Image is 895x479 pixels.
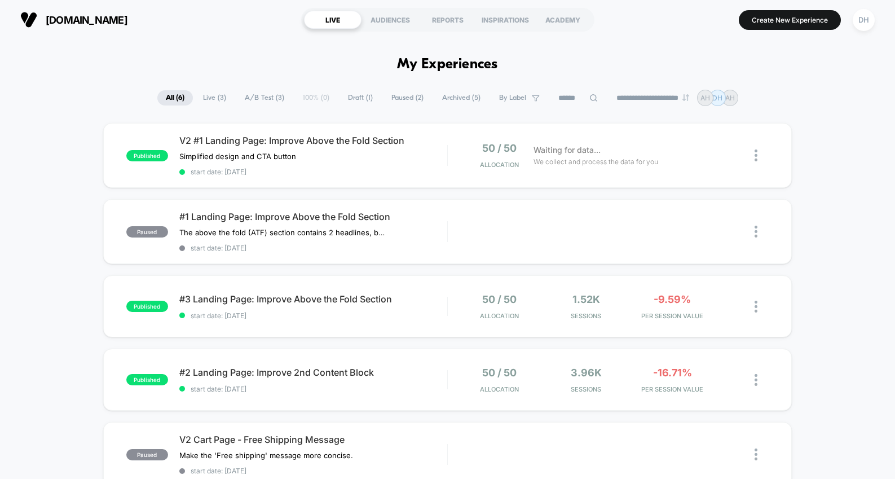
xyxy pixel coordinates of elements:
span: -9.59% [654,293,691,305]
img: close [755,150,757,161]
div: INSPIRATIONS [477,11,534,29]
span: published [126,150,168,161]
img: end [682,94,689,101]
img: close [755,226,757,238]
span: 1.52k [572,293,600,305]
span: start date: [DATE] [179,168,447,176]
span: A/B Test ( 3 ) [236,90,293,106]
div: ACADEMY [534,11,592,29]
img: close [755,301,757,313]
span: Sessions [545,312,626,320]
span: #3 Landing Page: Improve Above the Fold Section [179,293,447,305]
span: [DOMAIN_NAME] [46,14,127,26]
span: By Label [499,94,526,102]
button: Create New Experience [739,10,841,30]
img: Visually logo [20,11,37,28]
button: DH [849,8,878,32]
span: published [126,374,168,385]
span: Draft ( 1 ) [340,90,381,106]
span: Archived ( 5 ) [434,90,489,106]
span: #1 Landing Page: Improve Above the Fold Section [179,211,447,222]
span: V2 Cart Page - Free Shipping Message [179,434,447,445]
img: close [755,374,757,386]
span: Sessions [545,385,626,393]
span: PER SESSION VALUE [632,312,713,320]
span: Live ( 3 ) [195,90,235,106]
span: Make the 'Free shipping' message more concise. [179,451,353,460]
span: #2 Landing Page: Improve 2nd Content Block [179,367,447,378]
div: LIVE [304,11,361,29]
div: REPORTS [419,11,477,29]
span: V2 #1 Landing Page: Improve Above the Fold Section [179,135,447,146]
span: start date: [DATE] [179,385,447,393]
span: start date: [DATE] [179,311,447,320]
p: DH [712,94,722,102]
p: AH [700,94,710,102]
span: Allocation [480,161,519,169]
img: close [755,449,757,460]
span: 50 / 50 [482,293,517,305]
span: Waiting for data... [534,144,601,156]
span: Simplified design and CTA button [179,152,296,161]
span: Allocation [480,385,519,393]
span: 3.96k [571,367,602,379]
div: DH [853,9,875,31]
span: start date: [DATE] [179,244,447,252]
span: Allocation [480,312,519,320]
h1: My Experiences [397,56,498,73]
span: PER SESSION VALUE [632,385,713,393]
span: Paused ( 2 ) [383,90,432,106]
span: -16.71% [653,367,692,379]
span: All ( 6 ) [157,90,193,106]
span: start date: [DATE] [179,467,447,475]
span: 50 / 50 [482,142,517,154]
span: paused [126,449,168,460]
span: paused [126,226,168,238]
p: AH [725,94,735,102]
span: The above the fold (ATF) section contains 2 headlines, but no CTA button or shoppable elements. I... [179,228,389,237]
button: [DOMAIN_NAME] [17,11,131,29]
span: published [126,301,168,312]
span: 50 / 50 [482,367,517,379]
span: We collect and process the data for you [534,156,658,167]
div: AUDIENCES [361,11,419,29]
